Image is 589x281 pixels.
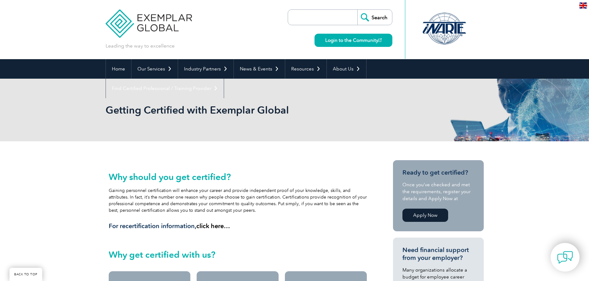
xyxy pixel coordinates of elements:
img: contact-chat.png [557,250,573,265]
a: click here… [196,222,230,230]
a: Resources [285,59,326,79]
p: Leading the way to excellence [106,42,175,49]
h2: Why should you get certified? [109,172,367,182]
h1: Getting Certified with Exemplar Global [106,104,348,116]
img: open_square.png [378,38,382,42]
h2: Why get certified with us? [109,250,367,260]
a: Industry Partners [178,59,234,79]
a: Login to the Community [315,34,392,47]
a: About Us [327,59,366,79]
a: Home [106,59,131,79]
a: News & Events [234,59,285,79]
p: Once you’ve checked and met the requirements, register your details and Apply Now at [402,181,474,202]
a: Apply Now [402,209,448,222]
img: en [579,3,587,8]
a: Find Certified Professional / Training Provider [106,79,224,98]
input: Search [357,10,392,25]
a: Our Services [131,59,178,79]
div: Gaining personnel certification will enhance your career and provide independent proof of your kn... [109,172,367,230]
a: BACK TO TOP [9,268,42,281]
h3: For recertification information, [109,222,367,230]
h3: Need financial support from your employer? [402,246,474,262]
h3: Ready to get certified? [402,169,474,177]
